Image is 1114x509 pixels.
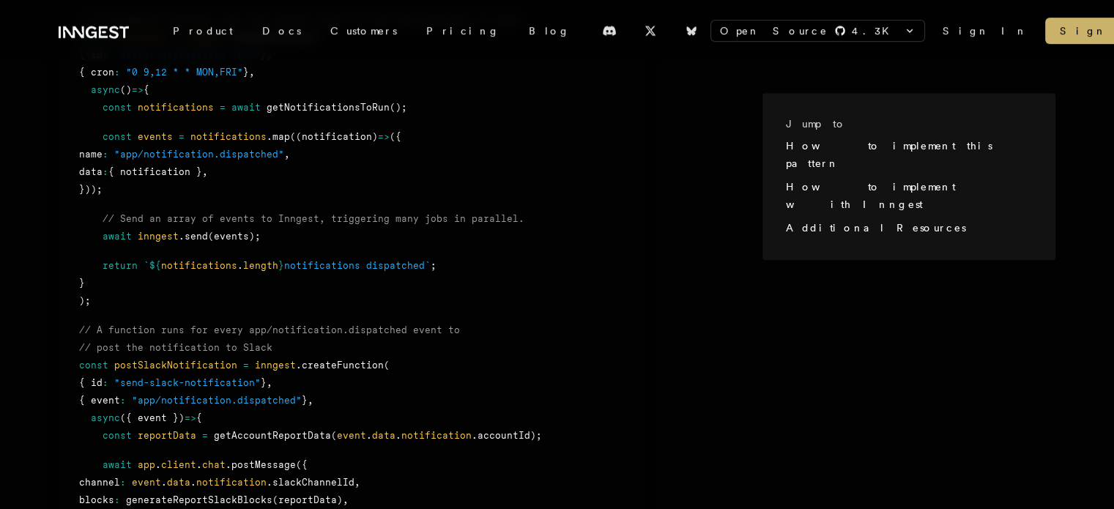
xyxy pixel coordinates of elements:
span: : [120,395,126,406]
span: async [91,84,120,95]
span: events [138,131,173,142]
span: notification [196,477,267,488]
span: .postMessage [226,459,296,470]
span: .accountId); [472,430,542,441]
span: { cron [79,67,114,78]
span: = [202,430,208,441]
span: notifications [190,131,267,142]
a: Docs [248,18,316,44]
span: { [144,84,149,95]
span: "0 9,12 * * MON,FRI" [126,67,243,78]
span: { id [79,377,103,388]
span: , [308,395,313,406]
span: await [103,459,132,470]
span: ({ [390,131,401,142]
span: => [132,84,144,95]
span: , [284,149,290,160]
span: await [103,231,132,242]
span: const [79,360,108,371]
span: length [243,260,278,271]
span: { notification } [108,166,202,177]
span: generateReportSlackBlocks [126,494,272,505]
span: ({ event }) [120,412,185,423]
span: "app/notification.dispatched" [132,395,302,406]
span: .send [179,231,208,242]
span: // post the notification to Slack [79,342,272,353]
span: reportData [138,430,196,441]
span: => [185,412,196,423]
span: , [267,377,272,388]
span: Open Source [720,23,828,38]
span: { [196,412,202,423]
span: ${ [149,260,161,271]
span: client [161,459,196,470]
span: } [79,278,85,289]
a: Pricing [412,18,514,44]
span: async [91,412,120,423]
a: Blog [514,18,584,44]
a: How to implement this pattern [786,141,992,170]
span: , [354,477,360,488]
span: (events); [208,231,261,242]
span: notifications [138,102,214,113]
span: . [155,459,161,470]
span: getAccountReportData [214,430,331,441]
span: . [190,477,196,488]
span: ; [431,260,437,271]
a: Customers [316,18,412,44]
span: , [249,67,255,78]
span: (reportData) [272,494,343,505]
span: .slackChannelId [267,477,354,488]
span: data [372,430,396,441]
span: const [103,430,132,441]
span: ({ [296,459,308,470]
span: blocks [79,494,114,505]
span: notifications dispatched` [284,260,431,271]
span: ` [144,260,149,271]
span: event [337,430,366,441]
span: "app/notification.dispatched" [114,149,284,160]
span: = [220,102,226,113]
span: return [103,260,138,271]
span: channel [79,477,120,488]
span: : [120,477,126,488]
span: data [79,166,103,177]
span: . [396,430,401,441]
span: . [161,477,167,488]
span: const [103,102,132,113]
span: await [231,102,261,113]
span: = [243,360,249,371]
span: , [343,494,349,505]
span: })); [79,184,103,195]
a: Additional Resources [786,223,965,234]
span: } [302,395,308,406]
span: app [138,459,155,470]
span: chat [202,459,226,470]
span: = [179,131,185,142]
span: // Send an array of events to Inngest, triggering many jobs in parallel. [103,213,524,224]
span: } [261,377,267,388]
span: ((notification) [290,131,378,142]
span: const [103,131,132,142]
a: Sign In [943,23,1028,38]
span: : [114,67,120,78]
span: (); [390,102,407,113]
span: : [114,494,120,505]
span: .createFunction [296,360,384,371]
span: { event [79,395,120,406]
span: data [167,477,190,488]
span: name [79,149,103,160]
span: postSlackNotification [114,360,237,371]
span: ); [79,295,91,306]
span: "send-slack-notification" [114,377,261,388]
a: Bluesky [675,19,708,42]
div: Product [158,18,248,44]
span: getNotificationsToRun [267,102,390,113]
span: , [202,166,208,177]
span: .map [267,131,290,142]
span: . [366,430,372,441]
span: 4.3 K [852,23,898,38]
h3: Jump to [786,117,1020,132]
span: . [196,459,202,470]
span: notifications [161,260,237,271]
